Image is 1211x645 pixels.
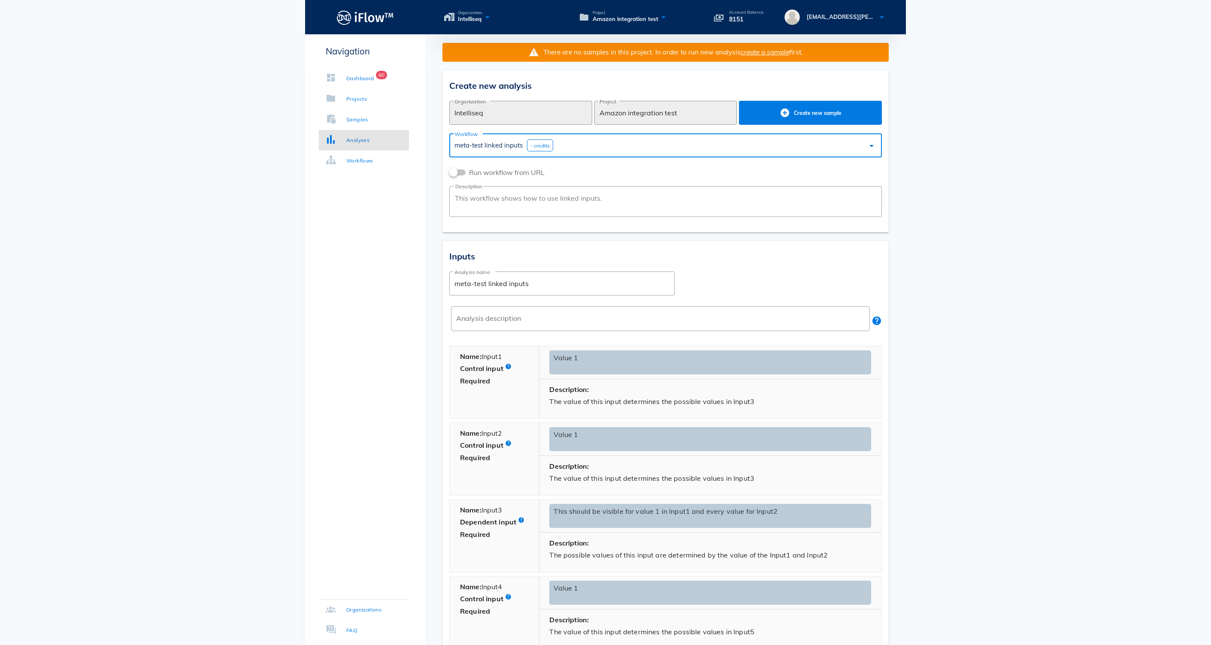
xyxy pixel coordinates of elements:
label: Analysis name [454,269,490,275]
span: Inputs [449,251,475,262]
b: Control input [460,594,503,603]
b: Control input [460,364,503,373]
label: Run workflow from URL [469,168,548,177]
div: FAQ [346,626,357,635]
span: Badge [376,71,387,79]
div: Projects [346,95,367,103]
p: The value of this input determines the possible values in Input5 [549,626,871,638]
label: Organization [454,98,486,105]
iframe: Drift Widget Chat Controller [1168,602,1201,635]
span: Description [454,184,484,189]
div: Input3 [450,500,539,572]
span: meta-test linked inputs [454,141,523,149]
b: Description: [549,539,589,547]
i: arrow_drop_down [866,141,877,151]
b: Required [460,453,490,462]
b: Control input [460,441,503,449]
div: Clear value [852,581,860,605]
span: Create new sample [746,108,875,118]
b: Dependent input [460,518,516,526]
button: Create new sample [739,101,882,125]
div: Clear value [852,504,860,528]
div: Samples [346,115,368,124]
div: Organizations [346,606,381,614]
p: This workflow shows how to use linked inputs. [455,193,876,203]
a: Logo [305,8,425,27]
b: Description: [549,385,589,394]
label: Workflow [454,131,478,137]
div: Clear value [852,350,860,374]
b: Name: [460,352,481,361]
b: Required [460,530,490,539]
b: Description: [549,615,589,624]
div: Workflows [346,157,373,165]
img: avatar.16069ca8.svg [784,9,800,25]
div: Clear value [852,427,860,451]
span: Amazon integration test [593,15,658,24]
div: Dashboard [346,74,374,83]
div: Input1 [450,346,539,419]
b: Name: [460,506,481,514]
span: Project [593,11,658,15]
b: Name: [460,582,481,591]
span: Organization [458,11,482,15]
label: Project [599,98,616,105]
p: The possible values of this input are determined by the value of the Input1 and Input2 [549,549,871,561]
p: 8151 [729,15,763,24]
p: The value of this input determines the possible values in Input3 [549,472,871,484]
span: create a sample [741,48,789,56]
span: - credits [530,142,550,149]
b: Required [460,607,490,615]
p: Navigation [319,45,409,58]
div: Analyses [346,136,369,145]
span: [EMAIL_ADDRESS][PERSON_NAME][DOMAIN_NAME] [807,13,954,20]
span: Intelliseq [458,15,482,24]
div: Workflowmeta-test linked inputs- credits [449,133,882,157]
b: Description: [549,462,589,470]
b: Name: [460,429,481,437]
span: There are no samples in this project. In order to run new analysis first. [543,48,803,56]
p: Account Balance [729,10,763,15]
p: The value of this input determines the possible values in Input3 [549,395,871,407]
span: Create new analysis [449,80,532,91]
div: Input2 [450,423,539,495]
b: Required [460,377,490,385]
